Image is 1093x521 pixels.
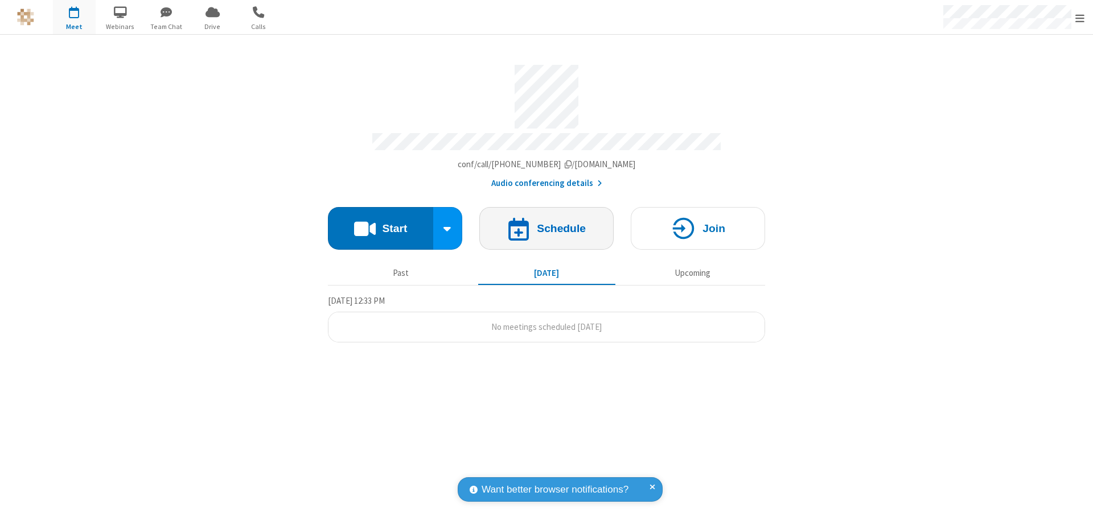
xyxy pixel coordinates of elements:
[191,22,234,32] span: Drive
[332,262,470,284] button: Past
[631,207,765,250] button: Join
[433,207,463,250] div: Start conference options
[99,22,142,32] span: Webinars
[382,223,407,234] h4: Start
[702,223,725,234] h4: Join
[328,295,385,306] span: [DATE] 12:33 PM
[458,159,636,169] span: Copy my meeting room link
[491,177,602,190] button: Audio conferencing details
[53,22,96,32] span: Meet
[237,22,280,32] span: Calls
[1065,491,1084,513] iframe: Chat
[145,22,188,32] span: Team Chat
[17,9,34,26] img: QA Selenium DO NOT DELETE OR CHANGE
[328,294,765,343] section: Today's Meetings
[479,207,614,250] button: Schedule
[491,321,602,332] span: No meetings scheduled [DATE]
[328,207,433,250] button: Start
[482,482,628,497] span: Want better browser notifications?
[478,262,615,284] button: [DATE]
[458,158,636,171] button: Copy my meeting room linkCopy my meeting room link
[328,56,765,190] section: Account details
[537,223,586,234] h4: Schedule
[624,262,761,284] button: Upcoming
